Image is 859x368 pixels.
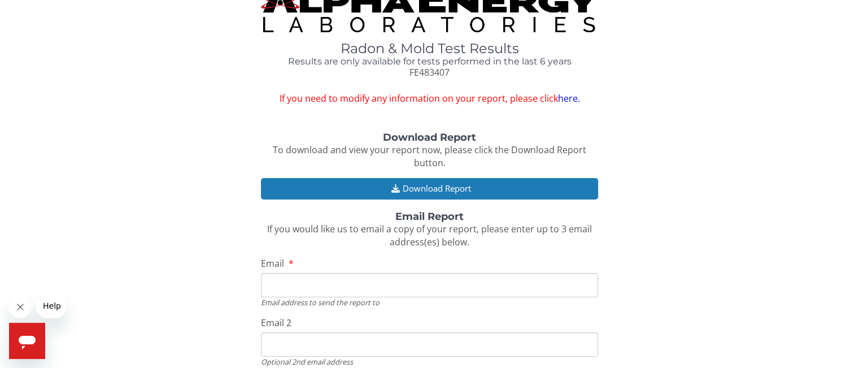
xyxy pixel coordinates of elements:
[383,131,476,144] strong: Download Report
[261,92,598,105] span: If you need to modify any information on your report, please click
[273,144,586,169] span: To download and view your report now, please click the Download Report button.
[9,323,45,359] iframe: Button to launch messaging window
[261,41,598,56] h1: Radon & Mold Test Results
[261,317,291,329] span: Email 2
[409,66,450,79] span: FE483407
[36,293,66,318] iframe: Message from company
[9,296,32,318] iframe: Close message
[557,92,579,105] a: here.
[261,257,284,270] span: Email
[267,223,592,248] span: If you would like us to email a copy of your report, please enter up to 3 email address(es) below.
[261,57,598,67] h4: Results are only available for tests performed in the last 6 years
[395,210,464,223] strong: Email Report
[261,178,598,199] button: Download Report
[261,357,598,367] div: Optional 2nd email address
[261,297,598,308] div: Email address to send the report to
